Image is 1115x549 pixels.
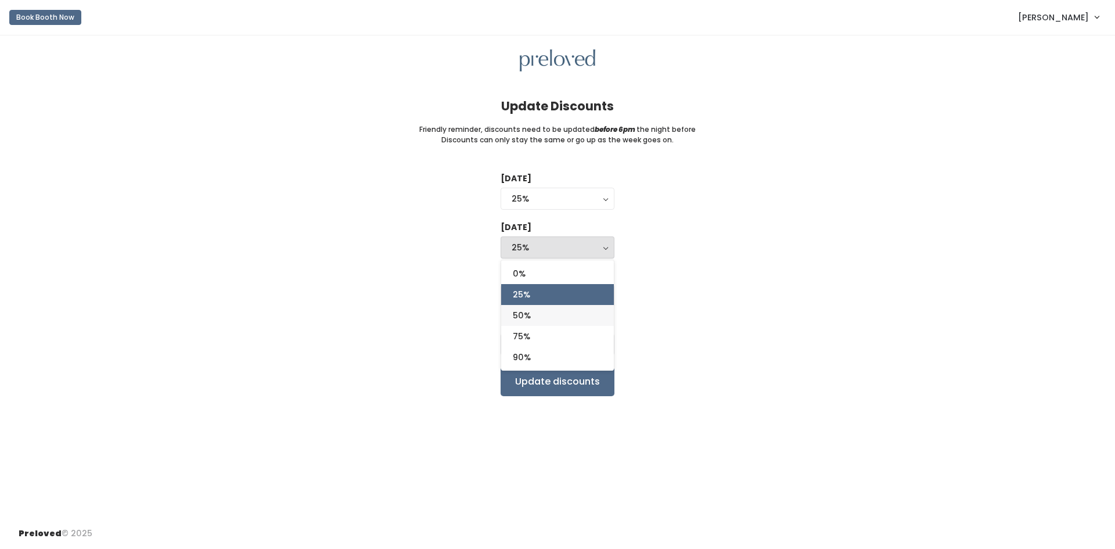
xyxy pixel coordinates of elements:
img: preloved logo [520,49,595,72]
label: [DATE] [501,221,531,234]
i: before 6pm [595,124,635,134]
div: 25% [512,192,603,205]
span: 75% [513,330,530,343]
small: Discounts can only stay the same or go up as the week goes on. [441,135,674,145]
small: Friendly reminder, discounts need to be updated the night before [419,124,696,135]
span: Preloved [19,528,62,539]
span: [PERSON_NAME] [1018,11,1089,24]
button: 25% [501,188,614,210]
input: Update discounts [501,367,614,396]
h4: Update Discounts [501,99,614,113]
div: © 2025 [19,518,92,540]
span: 0% [513,267,526,280]
button: Book Booth Now [9,10,81,25]
a: Book Booth Now [9,5,81,30]
span: 25% [513,288,530,301]
label: [DATE] [501,173,531,185]
button: 25% [501,236,614,259]
span: 50% [513,309,531,322]
a: [PERSON_NAME] [1006,5,1110,30]
span: 90% [513,351,531,364]
div: 25% [512,241,603,254]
